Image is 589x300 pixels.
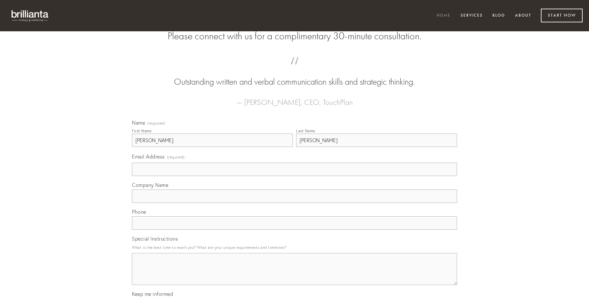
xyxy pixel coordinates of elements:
[147,121,165,125] span: (required)
[488,11,509,21] a: Blog
[142,63,447,76] span: “
[132,128,151,133] div: First Name
[456,11,487,21] a: Services
[167,153,185,161] span: (required)
[132,30,457,42] h2: Please connect with us for a complimentary 30-minute consultation.
[132,119,145,126] span: Name
[132,182,168,188] span: Company Name
[132,209,146,215] span: Phone
[433,11,455,21] a: Home
[132,235,178,242] span: Special Instructions
[6,6,54,25] img: brillianta - research, strategy, marketing
[132,291,173,297] span: Keep me informed
[142,63,447,88] blockquote: Outstanding written and verbal communication skills and strategic thinking.
[132,243,457,252] p: What is the best time to reach you? What are your unique requirements and timelines?
[132,153,165,160] span: Email Address
[541,9,583,22] a: Start Now
[296,128,315,133] div: Last Name
[142,88,447,109] figcaption: — [PERSON_NAME], CEO, TouchPlan
[511,11,535,21] a: About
